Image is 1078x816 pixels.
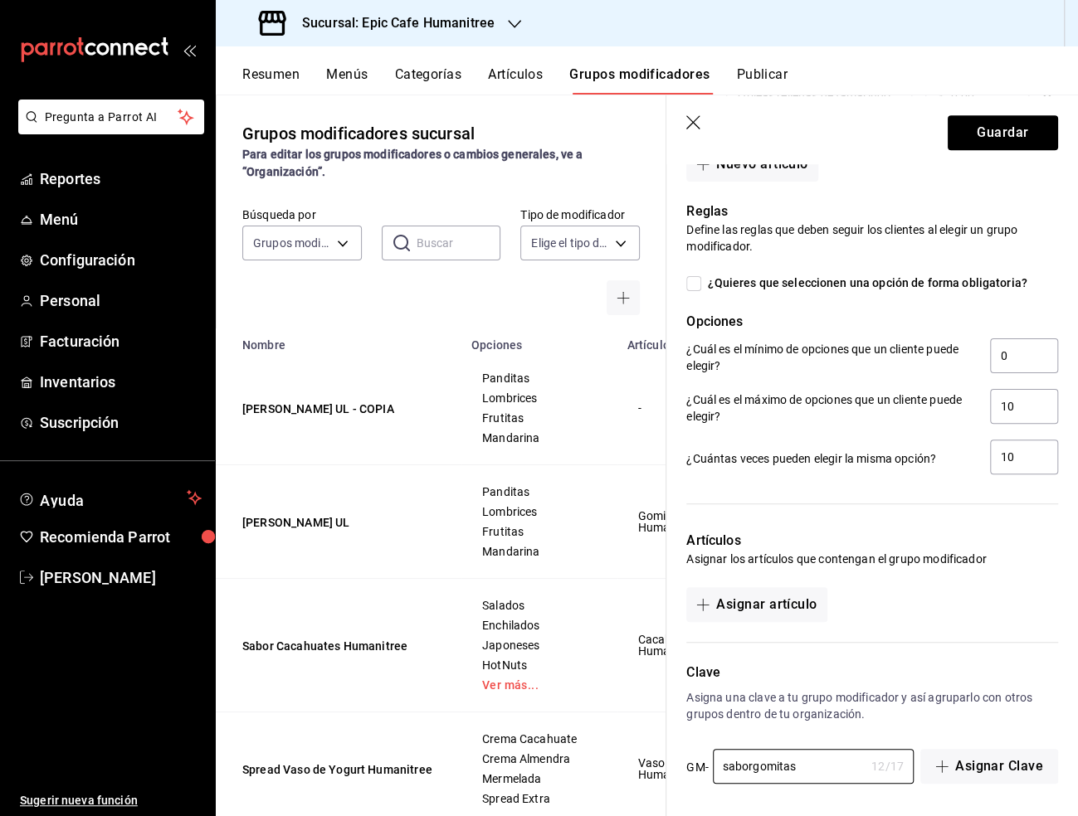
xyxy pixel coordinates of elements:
h3: Sucursal: Epic Cafe Humanitree [289,13,495,33]
p: Clave [686,663,1058,682]
p: Reglas [686,202,1058,221]
span: Spread Extra [482,793,597,804]
span: Mermelada [482,773,597,784]
button: [PERSON_NAME] UL - COPIA [242,401,441,417]
span: Lombrices [482,392,597,404]
button: Spread Vaso de Yogurt Humanitree [242,761,441,778]
span: Menú [40,208,202,231]
span: [PERSON_NAME] [40,566,202,589]
button: Nuevo artículo [686,147,817,182]
button: Guardar [948,115,1058,150]
strong: Para editar los grupos modificadores o cambios generales, ve a “Organización”. [242,148,583,178]
div: Grupos modificadores sucursal [242,121,475,146]
button: Menús [326,66,368,95]
span: Crema Almendra [482,753,597,765]
div: navigation tabs [242,66,1078,95]
span: Facturación [40,330,202,352]
span: Frutitas [482,412,597,424]
p: Asignar los artículos que contengan el grupo modificador [686,551,1058,567]
button: Categorías [395,66,462,95]
p: Opciones [686,312,1058,332]
button: Asignar Clave [920,749,1058,784]
span: Recomienda Parrot [40,526,202,548]
p: ¿Cuántas veces pueden elegir la misma opción? [686,450,977,467]
span: Grupos modificadores [253,235,331,251]
span: Salados [482,600,597,611]
th: Opciones [461,328,617,352]
span: Enchilados [482,619,597,631]
span: ¿Quieres que seleccionen una opción de forma obligatoria? [701,274,1027,292]
span: Sugerir nueva función [20,792,202,809]
div: GM- [686,749,708,785]
p: Artículos [686,531,1058,551]
span: Cacahuates Humanitree [638,634,729,657]
th: Nombre [216,328,461,352]
span: Japoneses [482,639,597,651]
span: Elige el tipo de modificador [531,235,609,251]
p: Asigna una clave a tu grupo modificador y así agruparlo con otros grupos dentro de tu organización. [686,689,1058,722]
input: Buscar [417,226,501,260]
span: Suscripción [40,411,202,434]
div: 12 / 17 [871,758,904,775]
span: Lombrices [482,506,597,517]
span: Frutitas [482,526,597,537]
span: Panditas [482,372,597,384]
p: Define las reglas que deben seguir los clientes al elegir un grupo modificador. [686,221,1058,255]
p: ¿Cuál es el mínimo de opciones que un cliente puede elegir? [686,341,977,374]
span: Pregunta a Parrot AI [45,109,178,126]
span: Ayuda [40,488,180,508]
span: HotNuts [482,659,597,671]
span: Vaso de Yogurt Humanitree [638,757,729,780]
label: Tipo de modificador [520,209,640,221]
span: Mandarina [482,432,597,444]
button: Publicar [736,66,788,95]
span: Mandarina [482,546,597,557]
span: Personal [40,289,202,312]
span: Crema Cacahuate [482,733,597,745]
th: Artículos [617,328,749,352]
button: Grupos modificadores [569,66,710,95]
span: Panditas [482,486,597,498]
button: Pregunta a Parrot AI [18,100,204,134]
label: Búsqueda por [242,209,362,221]
button: Asignar artículo [686,587,827,622]
p: ¿Cuál es el máximo de opciones que un cliente puede elegir? [686,391,977,425]
button: open_drawer_menu [183,43,196,56]
div: - [637,399,729,417]
span: Inventarios [40,371,202,393]
a: Ver más... [482,679,597,691]
span: Configuración [40,249,202,271]
button: Artículos [488,66,543,95]
span: Gomitas Humanitree [638,510,729,533]
span: Reportes [40,168,202,190]
button: [PERSON_NAME] UL [242,514,441,531]
button: Sabor Cacahuates Humanitree [242,638,441,654]
button: Resumen [242,66,300,95]
a: Pregunta a Parrot AI [12,120,204,138]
